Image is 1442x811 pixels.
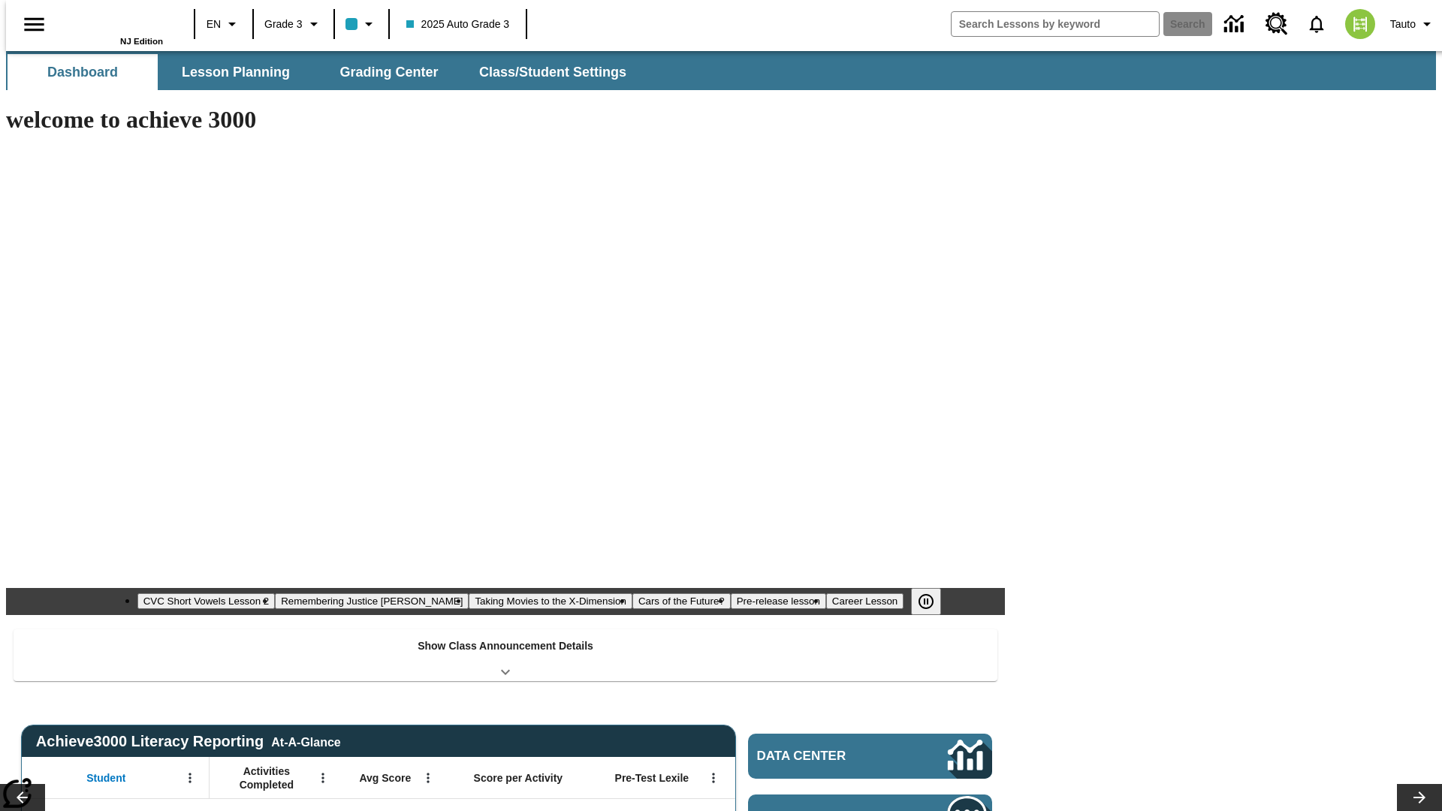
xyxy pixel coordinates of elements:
[179,767,201,789] button: Open Menu
[339,11,384,38] button: Class color is light blue. Change class color
[314,54,464,90] button: Grading Center
[14,629,997,681] div: Show Class Announcement Details
[467,54,638,90] button: Class/Student Settings
[120,37,163,46] span: NJ Edition
[86,771,125,785] span: Student
[1297,5,1336,44] a: Notifications
[264,17,303,32] span: Grade 3
[65,7,163,37] a: Home
[911,588,941,615] button: Pause
[8,54,158,90] button: Dashboard
[911,588,956,615] div: Pause
[474,771,563,785] span: Score per Activity
[1345,9,1375,39] img: avatar image
[1390,17,1416,32] span: Tauto
[312,767,334,789] button: Open Menu
[748,734,992,779] a: Data Center
[826,593,904,609] button: Slide 6 Career Lesson
[12,2,56,47] button: Open side menu
[271,733,340,749] div: At-A-Glance
[1215,4,1256,45] a: Data Center
[1397,784,1442,811] button: Lesson carousel, Next
[952,12,1159,36] input: search field
[137,593,275,609] button: Slide 1 CVC Short Vowels Lesson 2
[6,51,1436,90] div: SubNavbar
[632,593,731,609] button: Slide 4 Cars of the Future?
[1384,11,1442,38] button: Profile/Settings
[258,11,329,38] button: Grade: Grade 3, Select a grade
[615,771,689,785] span: Pre-Test Lexile
[6,106,1005,134] h1: welcome to achieve 3000
[207,17,221,32] span: EN
[731,593,826,609] button: Slide 5 Pre-release lesson
[359,771,411,785] span: Avg Score
[417,767,439,789] button: Open Menu
[406,17,510,32] span: 2025 Auto Grade 3
[6,54,640,90] div: SubNavbar
[469,593,632,609] button: Slide 3 Taking Movies to the X-Dimension
[757,749,897,764] span: Data Center
[275,593,469,609] button: Slide 2 Remembering Justice O'Connor
[702,767,725,789] button: Open Menu
[36,733,341,750] span: Achieve3000 Literacy Reporting
[217,764,316,791] span: Activities Completed
[65,5,163,46] div: Home
[161,54,311,90] button: Lesson Planning
[1336,5,1384,44] button: Select a new avatar
[200,11,248,38] button: Language: EN, Select a language
[418,638,593,654] p: Show Class Announcement Details
[1256,4,1297,44] a: Resource Center, Will open in new tab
